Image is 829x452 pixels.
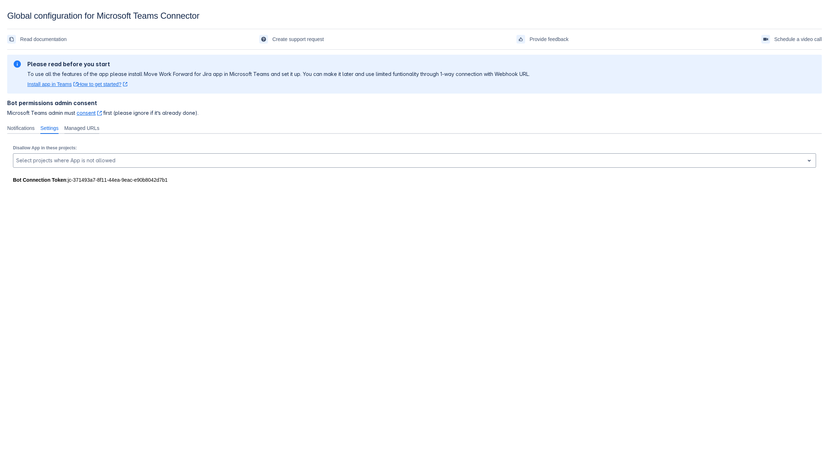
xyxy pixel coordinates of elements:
[761,33,822,45] a: Schedule a video call
[272,33,324,45] span: Create support request
[13,176,816,184] div: : jc-371493a7-8f11-44ea-9eac-e90b8042d7b1
[7,33,67,45] a: Read documentation
[7,99,822,107] h4: Bot permissions admin consent
[13,177,66,183] strong: Bot Connection Token
[13,145,816,150] p: Disallow App in these projects:
[259,33,324,45] a: Create support request
[13,60,22,68] span: information
[27,60,530,68] h2: Please read before you start
[261,36,267,42] span: support
[529,33,568,45] span: Provide feedback
[40,125,59,132] span: Settings
[516,33,568,45] a: Provide feedback
[518,36,524,42] span: feedback
[78,81,127,88] a: How to get started?
[7,11,822,21] div: Global configuration for Microsoft Teams Connector
[20,33,67,45] span: Read documentation
[27,71,530,78] p: To use all the features of the app please install Move Work Forward for Jira app in Microsoft Tea...
[77,110,102,116] a: consent
[774,33,822,45] span: Schedule a video call
[9,36,14,42] span: documentation
[763,36,769,42] span: videoCall
[27,81,78,88] a: Install app in Teams
[7,125,35,132] span: Notifications
[805,156,814,165] span: open
[7,109,822,117] span: Microsoft Teams admin must first (please ignore if it’s already done).
[64,125,99,132] span: Managed URLs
